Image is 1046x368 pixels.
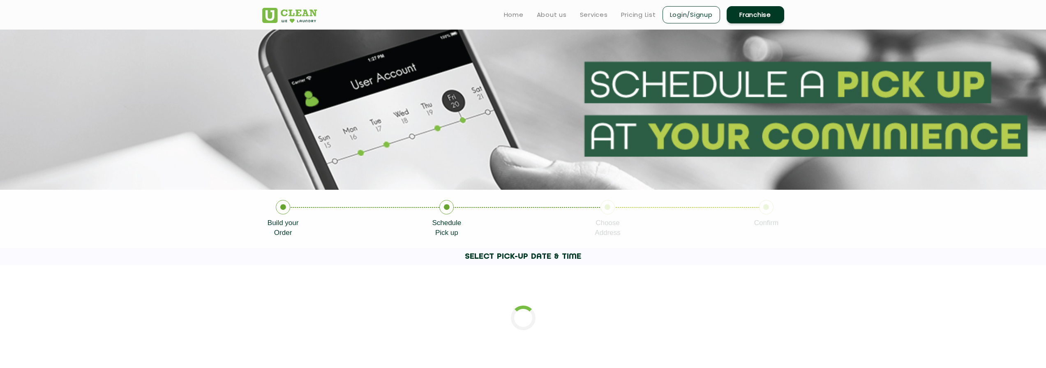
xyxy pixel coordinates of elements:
a: About us [537,10,567,20]
h1: SELECT PICK-UP DATE & TIME [105,248,942,265]
p: Schedule Pick up [432,218,461,238]
img: UClean Laundry and Dry Cleaning [262,8,317,23]
a: Login/Signup [663,6,720,23]
p: Build your Order [268,218,299,238]
a: Franchise [727,6,784,23]
p: Choose Address [595,218,620,238]
a: Services [580,10,608,20]
a: Pricing List [621,10,656,20]
a: Home [504,10,524,20]
p: Confirm [754,218,779,228]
